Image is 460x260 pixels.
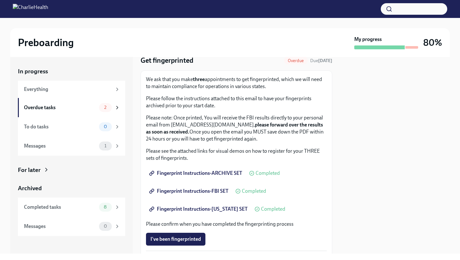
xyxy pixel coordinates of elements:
[18,117,125,136] a: To do tasks0
[18,81,125,98] a: Everything
[146,221,327,228] p: Please confirm when you have completed the fingerprinting process
[150,206,248,212] span: Fingerprint Instructions-[US_STATE] SET
[24,86,112,93] div: Everything
[146,114,327,142] p: Please note: Once printed, You will receive the FBI results directly to your personal email from ...
[100,124,111,129] span: 0
[13,4,48,14] img: CharlieHealth
[150,170,242,176] span: Fingerprint Instructions-ARCHIVE SET
[423,37,442,48] h3: 80%
[242,189,266,194] span: Completed
[100,105,110,110] span: 2
[24,123,96,130] div: To do tasks
[310,58,332,63] span: Due
[18,198,125,217] a: Completed tasks8
[18,98,125,117] a: Overdue tasks2
[100,224,111,229] span: 0
[310,58,332,64] span: October 6th, 2025 09:00
[261,207,285,212] span: Completed
[18,36,74,49] h2: Preboarding
[354,36,382,43] strong: My progress
[18,166,41,174] div: For later
[101,143,110,148] span: 1
[18,217,125,236] a: Messages0
[146,95,327,109] p: Please follow the instructions attached to this email to have your fingerprints archived prior to...
[146,185,233,198] a: Fingerprint Instructions-FBI SET
[146,203,252,215] a: Fingerprint Instructions-[US_STATE] SET
[146,233,205,246] button: I've been fingerprinted
[193,76,205,82] strong: three
[150,236,201,242] span: I've been fingerprinted
[100,205,111,209] span: 8
[318,58,332,63] strong: [DATE]
[146,148,327,162] p: Please see the attached links for visual demos on how to register for your THREE sets of fingerpr...
[24,142,96,150] div: Messages
[256,171,280,176] span: Completed
[18,166,125,174] a: For later
[24,204,96,211] div: Completed tasks
[146,76,327,90] p: We ask that you make appointments to get fingerprinted, which we will need to maintain compliance...
[146,167,247,180] a: Fingerprint Instructions-ARCHIVE SET
[24,223,96,230] div: Messages
[141,56,193,65] h4: Get fingerprinted
[18,184,125,192] a: Archived
[18,67,125,76] a: In progress
[150,188,228,194] span: Fingerprint Instructions-FBI SET
[18,136,125,156] a: Messages1
[284,58,308,63] span: Overdue
[24,104,96,111] div: Overdue tasks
